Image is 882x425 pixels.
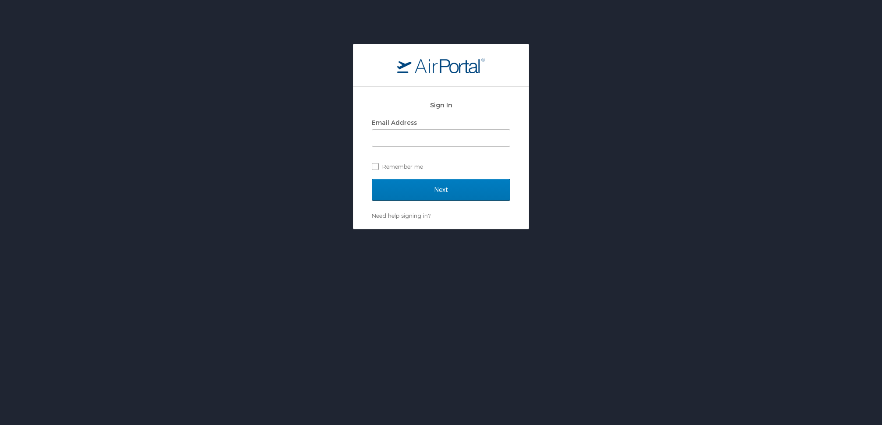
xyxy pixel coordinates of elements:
h2: Sign In [372,100,510,110]
input: Next [372,179,510,201]
label: Email Address [372,119,417,126]
label: Remember me [372,160,510,173]
img: logo [397,57,485,73]
a: Need help signing in? [372,212,430,219]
